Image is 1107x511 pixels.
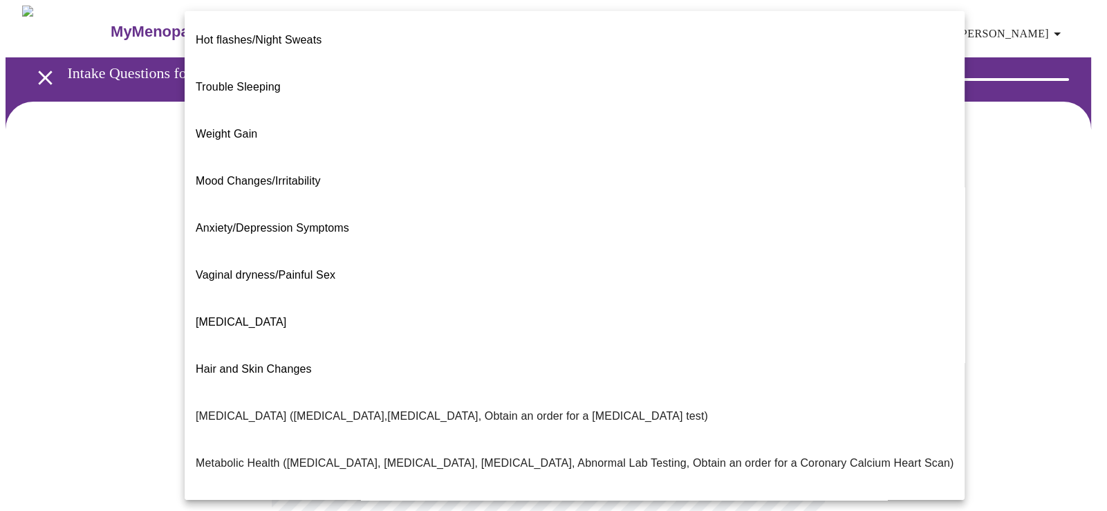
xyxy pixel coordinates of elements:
span: Weight Gain [196,128,257,140]
span: [MEDICAL_DATA] [196,316,286,328]
span: Hair and Skin Changes [196,363,312,375]
span: Trouble Sleeping [196,81,281,93]
span: Anxiety/Depression Symptoms [196,222,349,234]
p: [MEDICAL_DATA] ([MEDICAL_DATA],[MEDICAL_DATA], Obtain an order for a [MEDICAL_DATA] test) [196,408,708,425]
span: Mood Changes/Irritability [196,175,321,187]
span: Hot flashes/Night Sweats [196,34,322,46]
p: Metabolic Health ([MEDICAL_DATA], [MEDICAL_DATA], [MEDICAL_DATA], Abnormal Lab Testing, Obtain an... [196,455,953,472]
span: Vaginal dryness/Painful Sex [196,269,335,281]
